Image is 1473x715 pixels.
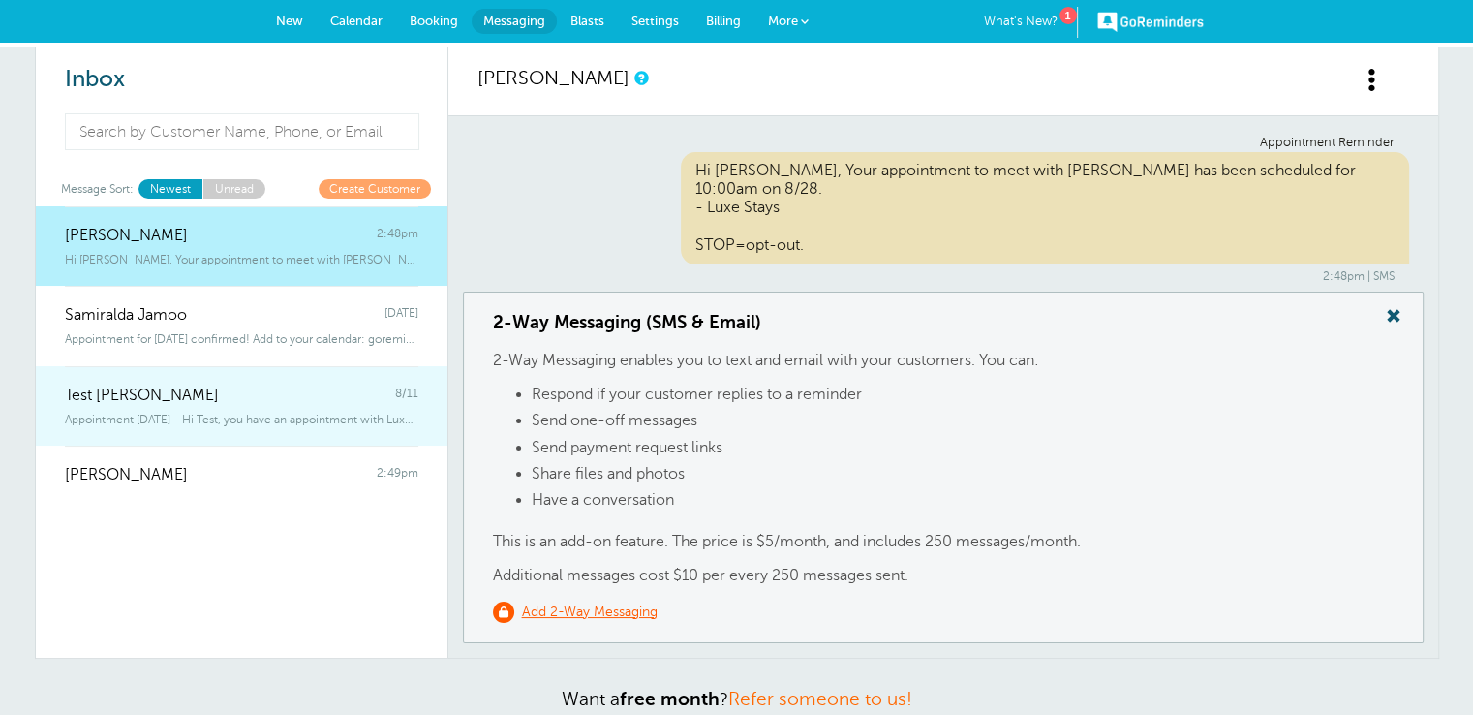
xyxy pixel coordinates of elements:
[472,9,557,34] a: Messaging
[384,306,418,325] span: [DATE]
[319,179,431,198] a: Create Customer
[36,446,447,512] a: [PERSON_NAME] 2:49pm
[706,14,741,28] span: Billing
[631,14,679,28] span: Settings
[330,14,383,28] span: Calendar
[522,605,658,619] u: Add 2-Way Messaging
[36,286,447,366] a: Samiralda Jamoo [DATE] Appointment for [DATE] confirmed! Add to your calendar: goreminde
[410,14,458,28] span: Booking
[493,312,1394,333] h3: 2-Way Messaging (SMS & Email)
[138,179,202,198] a: Newest
[532,491,1394,517] li: Have a conversation
[65,227,188,245] span: [PERSON_NAME]
[532,465,1394,491] li: Share files and photos
[570,14,604,28] span: Blasts
[532,412,1394,438] li: Send one-off messages
[202,179,265,198] a: Unread
[36,366,447,447] a: Test [PERSON_NAME] 8/11 Appointment [DATE] - Hi Test, you have an appointment with Luxe Stays [DA...
[35,688,1439,710] p: Want a ?
[377,466,418,484] span: 2:49pm
[728,689,912,709] a: Refer someone to us!
[634,72,646,84] a: This is a history of all communications between GoReminders and your customer.
[681,152,1409,264] div: Hi [PERSON_NAME], Your appointment to meet with [PERSON_NAME] has been scheduled for 10:00am on 8...
[493,602,658,623] a: Add 2-Way Messaging
[1059,7,1077,24] div: 1
[493,533,1394,551] p: This is an add-on feature. The price is $5/month, and includes 250 messages/month.
[492,136,1395,150] div: Appointment Reminder
[477,67,629,89] a: [PERSON_NAME]
[493,352,1394,370] p: 2-Way Messaging enables you to text and email with your customers. You can:
[492,269,1395,283] div: 2:48pm | SMS
[36,206,447,287] a: [PERSON_NAME] 2:48pm Hi [PERSON_NAME], Your appointment to meet with [PERSON_NAME] has been sched...
[65,253,418,266] span: Hi [PERSON_NAME], Your appointment to meet with [PERSON_NAME] has been scheduled for 10:00
[65,387,219,405] span: Test [PERSON_NAME]
[65,113,420,150] input: Search by Customer Name, Phone, or Email
[984,7,1078,38] a: What's New?
[493,567,1394,585] p: Additional messages cost $10 per every 250 messages sent.
[768,14,798,28] span: More
[620,689,720,709] strong: free month
[65,66,418,94] h2: Inbox
[276,14,303,28] span: New
[483,14,545,28] span: Messaging
[532,386,1394,412] li: Respond if your customer replies to a reminder
[65,413,418,426] span: Appointment [DATE] - Hi Test, you have an appointment with Luxe Stays [DATE] at 3:15pm.
[65,332,418,346] span: Appointment for [DATE] confirmed! Add to your calendar: goreminde
[395,387,418,405] span: 8/11
[61,179,134,198] span: Message Sort:
[65,306,187,325] span: Samiralda Jamoo
[532,439,1394,465] li: Send payment request links
[377,227,418,245] span: 2:48pm
[65,466,188,484] span: [PERSON_NAME]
